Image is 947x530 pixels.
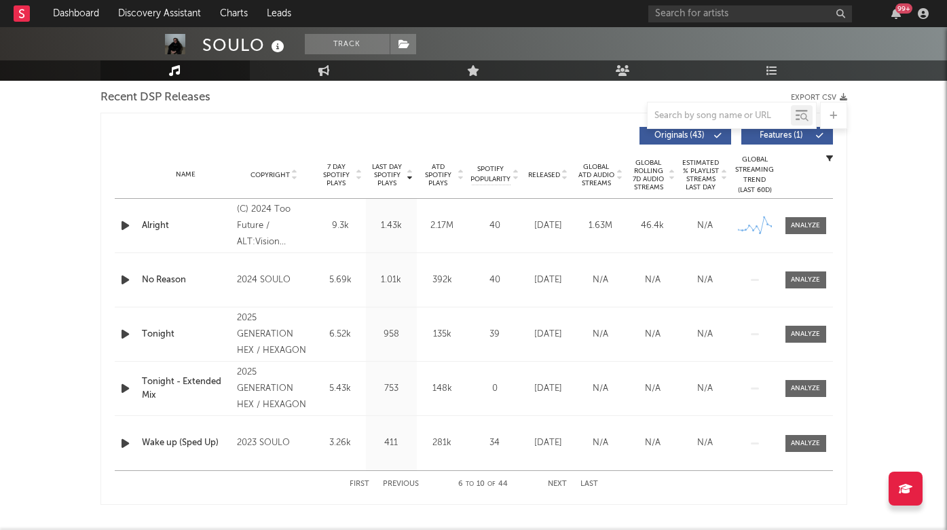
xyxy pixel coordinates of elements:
div: 2.17M [420,219,464,233]
div: 40 [471,273,519,287]
div: 1.43k [369,219,413,233]
span: Last Day Spotify Plays [369,163,405,187]
div: SOULO [202,34,288,56]
div: [DATE] [525,436,571,450]
div: N/A [682,436,728,450]
div: 1.01k [369,273,413,287]
div: 5.69k [318,273,363,287]
div: 99 + [895,3,912,14]
a: Wake up (Sped Up) [142,436,231,450]
div: 5.43k [318,382,363,396]
div: 753 [369,382,413,396]
span: to [466,481,474,487]
span: Features ( 1 ) [750,132,813,140]
div: [DATE] [525,219,571,233]
div: 2024 SOULO [237,272,311,288]
div: 34 [471,436,519,450]
button: Features(1) [741,127,833,145]
div: 135k [420,328,464,341]
div: N/A [630,273,675,287]
span: Originals ( 43 ) [648,132,711,140]
a: Tonight - Extended Mix [142,375,231,402]
div: 6 10 44 [446,476,521,493]
span: 7 Day Spotify Plays [318,163,354,187]
div: 39 [471,328,519,341]
div: 0 [471,382,519,396]
div: N/A [630,382,675,396]
div: Global Streaming Trend (Last 60D) [735,155,775,195]
a: Alright [142,219,231,233]
div: N/A [682,382,728,396]
div: N/A [578,382,623,396]
div: [DATE] [525,328,571,341]
span: Estimated % Playlist Streams Last Day [682,159,720,191]
div: 9.3k [318,219,363,233]
div: N/A [578,273,623,287]
div: 392k [420,273,464,287]
div: 40 [471,219,519,233]
div: 148k [420,382,464,396]
div: 1.63M [578,219,623,233]
div: 2023 SOULO [237,435,311,451]
span: ATD Spotify Plays [420,163,456,187]
div: [DATE] [525,382,571,396]
button: Originals(43) [639,127,731,145]
div: N/A [682,273,728,287]
a: No Reason [142,273,231,287]
div: 3.26k [318,436,363,450]
input: Search for artists [648,5,852,22]
div: N/A [630,436,675,450]
div: (C) 2024 Too Future / ALT:Vision Records [237,202,311,250]
div: 46.4k [630,219,675,233]
div: N/A [682,328,728,341]
button: First [350,480,369,488]
div: 2025 GENERATION HEX / HEXAGON [237,364,311,413]
div: 2025 GENERATION HEX / HEXAGON [237,310,311,359]
button: 99+ [891,8,901,19]
span: of [487,481,496,487]
button: Last [580,480,598,488]
div: 281k [420,436,464,450]
div: 411 [369,436,413,450]
span: Recent DSP Releases [100,90,210,106]
div: N/A [578,328,623,341]
button: Next [548,480,567,488]
span: Released [528,171,560,179]
div: N/A [578,436,623,450]
input: Search by song name or URL [648,111,791,121]
button: Export CSV [791,94,847,102]
button: Track [305,34,390,54]
button: Previous [383,480,419,488]
span: Global Rolling 7D Audio Streams [630,159,667,191]
span: Global ATD Audio Streams [578,163,615,187]
a: Tonight [142,328,231,341]
div: N/A [682,219,728,233]
span: Spotify Popularity [470,164,510,185]
div: 958 [369,328,413,341]
div: [DATE] [525,273,571,287]
div: Name [142,170,231,180]
span: Copyright [250,171,290,179]
div: N/A [630,328,675,341]
div: 6.52k [318,328,363,341]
